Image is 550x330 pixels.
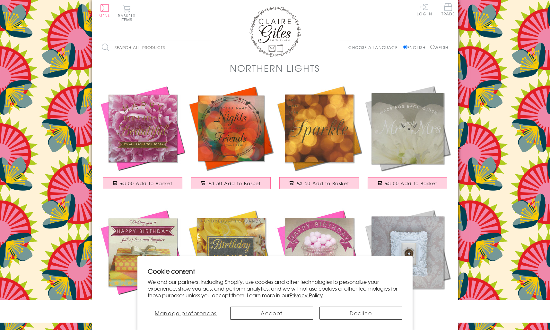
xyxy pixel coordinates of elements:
[187,84,275,195] a: Birthday Card, Coloured Lights, Embossed and Foiled text £3.50 Add to Basket
[430,45,434,49] input: Welsh
[441,3,455,16] span: Trade
[230,307,313,320] button: Accept
[99,208,187,319] a: Birthday Card, Presents, Love and Laughter, Embossed and Foiled text £3.50 Add to Basket
[290,291,323,299] a: Privacy Policy
[230,62,320,75] h1: Northern Lights
[99,4,111,18] button: Menu
[363,208,452,319] a: Birthday Card, Press for Service, Champagne, Embossed and Foiled text £3.50 Add to Basket
[403,45,407,49] input: English
[148,278,402,298] p: We and our partners, including Shopify, use cookies and other technologies to personalize your ex...
[249,6,301,57] img: Claire Giles Greetings Cards
[385,180,438,186] span: £3.50 Add to Basket
[99,84,187,195] a: Birthday Card, Pink Peonie, Happy Birthday Beautiful, Embossed and Foiled text £3.50 Add to Basket
[103,177,182,189] button: £3.50 Add to Basket
[417,3,432,16] a: Log In
[363,84,452,195] a: Wedding Card, White Peonie, Mr and Mrs , Embossed and Foiled text £3.50 Add to Basket
[148,267,402,276] h2: Cookie consent
[121,13,135,22] span: 0 items
[99,13,111,19] span: Menu
[297,180,349,186] span: £3.50 Add to Basket
[205,40,211,55] input: Search
[275,84,363,195] a: Birthday Card, Golden Lights, You were Born To Sparkle, Embossed and Foiled text £3.50 Add to Basket
[209,180,261,186] span: £3.50 Add to Basket
[275,208,363,296] img: Birthday Card, Bon Bons, Happy Birthday Sweetie!, Embossed and Foiled text
[348,45,402,50] p: Choose a language:
[155,309,217,317] span: Manage preferences
[187,208,275,319] a: Birthday Card, Yellow Cakes, Birthday Wishes, Embossed and Foiled text £3.50 Add to Basket
[99,84,187,172] img: Birthday Card, Pink Peonie, Happy Birthday Beautiful, Embossed and Foiled text
[279,177,359,189] button: £3.50 Add to Basket
[99,40,211,55] input: Search all products
[187,208,275,296] img: Birthday Card, Yellow Cakes, Birthday Wishes, Embossed and Foiled text
[319,307,402,320] button: Decline
[275,84,363,172] img: Birthday Card, Golden Lights, You were Born To Sparkle, Embossed and Foiled text
[120,180,173,186] span: £3.50 Add to Basket
[403,45,429,50] label: English
[191,177,271,189] button: £3.50 Add to Basket
[187,84,275,172] img: Birthday Card, Coloured Lights, Embossed and Foiled text
[363,84,452,172] img: Wedding Card, White Peonie, Mr and Mrs , Embossed and Foiled text
[441,3,455,17] a: Trade
[368,177,447,189] button: £3.50 Add to Basket
[148,307,224,320] button: Manage preferences
[275,208,363,319] a: Birthday Card, Bon Bons, Happy Birthday Sweetie!, Embossed and Foiled text £3.50 Add to Basket
[99,208,187,296] img: Birthday Card, Presents, Love and Laughter, Embossed and Foiled text
[118,5,135,21] button: Basket0 items
[430,45,449,50] label: Welsh
[363,208,452,296] img: Birthday Card, Press for Service, Champagne, Embossed and Foiled text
